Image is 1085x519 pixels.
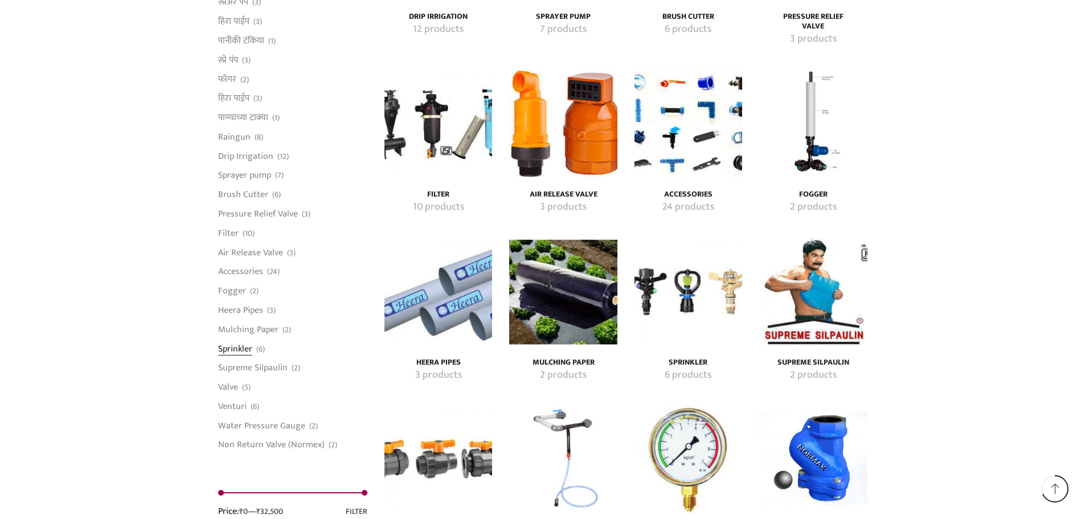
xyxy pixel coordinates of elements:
[218,281,246,301] a: Fogger
[218,127,251,146] a: Raingun
[384,405,492,513] a: Visit product category Valve
[397,358,480,367] h4: Heera Pipes
[413,200,464,215] mark: 10 products
[759,405,867,513] a: Visit product category Non Return Valve (Normex)
[384,405,492,513] img: Valve
[218,146,273,166] a: Drip Irrigation
[253,93,262,104] span: (3)
[509,238,617,345] img: Mulching Paper
[251,401,259,412] span: (6)
[634,405,742,513] a: Visit product category Water Pressure Gauge
[282,324,291,336] span: (2)
[647,190,730,199] h4: Accessories
[287,247,296,259] span: (3)
[540,200,587,215] mark: 3 products
[790,200,837,215] mark: 2 products
[242,55,251,66] span: (3)
[647,190,730,199] a: Visit product category Accessories
[790,32,837,47] mark: 3 products
[218,12,249,31] a: हिरा पाईप
[415,368,462,383] mark: 3 products
[772,200,854,215] a: Visit product category Fogger
[253,16,262,27] span: (3)
[239,505,248,518] span: ₹0
[397,368,480,383] a: Visit product category Heera Pipes
[522,358,604,367] a: Visit product category Mulching Paper
[509,70,617,177] a: Visit product category Air Release Valve
[397,12,480,22] h4: Drip Irrigation
[662,200,714,215] mark: 24 products
[397,22,480,37] a: Visit product category Drip Irrigation
[277,151,289,162] span: (12)
[665,368,711,383] mark: 6 products
[329,439,337,451] span: (2)
[647,358,730,367] a: Visit product category Sprinkler
[397,358,480,367] a: Visit product category Heera Pipes
[647,22,730,37] a: Visit product category Brush Cutter
[218,70,236,89] a: फॉगर
[218,416,305,435] a: Water Pressure Gauge
[218,262,263,281] a: Accessories
[634,70,742,177] a: Visit product category Accessories
[522,368,604,383] a: Visit product category Mulching Paper
[240,74,249,85] span: (2)
[759,405,867,513] img: Non Return Valve (Normex)
[772,358,854,367] h4: Supreme Silpaulin
[634,238,742,345] img: Sprinkler
[634,238,742,345] a: Visit product category Sprinkler
[275,170,284,181] span: (7)
[218,378,238,397] a: Valve
[218,397,247,416] a: Venturi
[522,358,604,367] h4: Mulching Paper
[522,12,604,22] h4: Sprayer pump
[218,108,268,128] a: पाण्याच्या टाक्या
[509,70,617,177] img: Air Release Valve
[509,405,617,513] img: Venturi
[218,505,283,518] div: Price: —
[218,205,298,224] a: Pressure Relief Valve
[540,22,587,37] mark: 7 products
[256,505,283,518] span: ₹32,500
[413,22,464,37] mark: 12 products
[759,238,867,345] a: Visit product category Supreme Silpaulin
[759,238,867,345] img: Supreme Silpaulin
[218,50,238,70] a: स्प्रे पंप
[772,368,854,383] a: Visit product category Supreme Silpaulin
[384,238,492,345] img: Heera Pipes
[218,435,325,451] a: Non Return Valve (Normex)
[267,266,280,277] span: (24)
[218,223,239,243] a: Filter
[772,12,854,31] a: Visit product category Pressure Relief Valve
[772,190,854,199] h4: Fogger
[759,70,867,177] img: Fogger
[268,35,276,47] span: (1)
[522,22,604,37] a: Visit product category Sprayer pump
[647,12,730,22] h4: Brush Cutter
[647,12,730,22] a: Visit product category Brush Cutter
[272,189,281,201] span: (6)
[634,70,742,177] img: Accessories
[384,238,492,345] a: Visit product category Heera Pipes
[218,89,249,108] a: हिरा पाईप
[772,12,854,31] h4: Pressure Relief Valve
[218,166,271,185] a: Sprayer pump
[218,31,264,51] a: पानीकी टंकिया
[790,368,837,383] mark: 2 products
[509,238,617,345] a: Visit product category Mulching Paper
[522,190,604,199] a: Visit product category Air Release Valve
[218,185,268,205] a: Brush Cutter
[397,190,480,199] a: Visit product category Filter
[255,132,263,143] span: (8)
[302,209,310,220] span: (3)
[647,200,730,215] a: Visit product category Accessories
[218,358,288,378] a: Supreme Silpaulin
[309,420,318,432] span: (2)
[384,70,492,177] a: Visit product category Filter
[243,228,255,239] span: (10)
[292,362,300,374] span: (2)
[665,22,711,37] mark: 6 products
[397,12,480,22] a: Visit product category Drip Irrigation
[772,32,854,47] a: Visit product category Pressure Relief Valve
[250,285,259,297] span: (2)
[267,305,276,316] span: (3)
